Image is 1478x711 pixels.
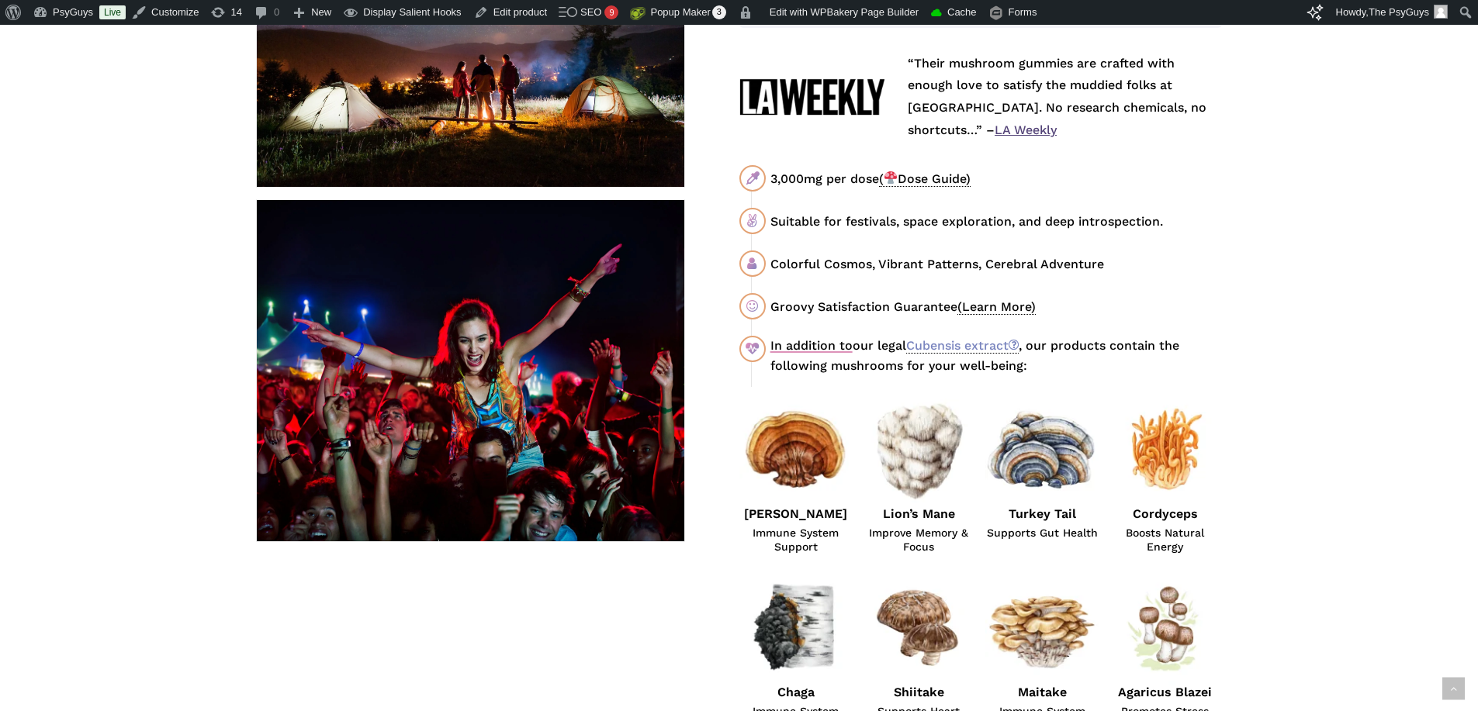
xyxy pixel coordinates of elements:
a: LA Weekly [995,123,1057,137]
strong: Cordyceps [1133,506,1198,521]
strong: Lion’s Mane [883,506,955,521]
div: Suitable for festivals, space exploration, and deep introspection. [770,212,1222,231]
img: Avatar photo [1434,5,1448,19]
strong: Turkey Tail [1009,506,1076,521]
img: Agaricus Blazel Murrill Mushroom Illustration [1109,572,1222,685]
span: The PsyGuys [1369,6,1429,18]
img: Cordyceps Mushroom Illustration [1109,394,1222,507]
img: Chaga Mushroom Illustration [739,572,853,685]
a: Back to top [1442,678,1465,700]
span: 3 [712,5,726,19]
span: Immune System Support [739,526,853,554]
p: “Their mushroom gummies are crafted with enough love to satisfy the muddied folks at [GEOGRAPHIC_... [908,53,1222,142]
img: 🍄 [884,171,897,184]
img: Turkey Tail Mushroom Illustration [985,394,1099,507]
div: 3,000mg per dose [770,169,1222,188]
img: Maitake Mushroom Illustration [985,572,1099,685]
u: In addition to [770,338,853,353]
img: Red Reishi Mushroom Illustration [739,394,853,507]
span: Improve Memory & Focus [862,526,975,554]
strong: Shiitake [894,685,944,699]
img: La Weekly Logo [739,78,884,116]
div: Colorful Cosmos, Vibrant Patterns, Cerebral Adventure [770,254,1222,274]
strong: Chaga [777,685,815,699]
strong: Agaricus Blazei [1118,685,1212,699]
div: our legal , our products contain the following mushrooms for your well-being: [770,336,1222,376]
span: Boosts Natural Energy [1109,526,1222,554]
img: Lions Mane Mushroom Illustration [862,394,975,507]
div: Groovy Satisfaction Guarantee [770,297,1222,316]
div: 9 [604,5,618,19]
span: Supports Gut Health [985,526,1099,540]
strong: [PERSON_NAME] [744,506,847,521]
a: Cubensis extract [906,338,1019,354]
span: ( Dose Guide) [879,171,971,187]
span: (Learn More) [957,299,1036,315]
a: Live [99,5,126,19]
img: Shiitake Mushroom Illustration [862,572,975,685]
strong: Maitake [1018,685,1067,699]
